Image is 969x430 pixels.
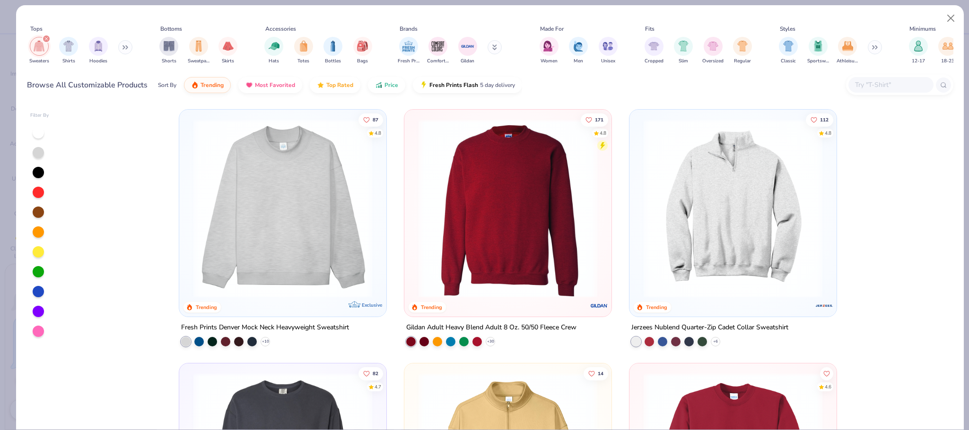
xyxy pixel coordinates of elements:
[780,25,795,33] div: Styles
[191,81,199,89] img: trending.gif
[375,129,381,137] div: 4.8
[362,302,382,308] span: Exclusive
[645,37,663,65] button: filter button
[427,58,449,65] span: Comfort Colors
[218,37,237,65] button: filter button
[158,81,176,89] div: Sort By
[193,41,204,52] img: Sweatpants Image
[938,37,957,65] button: filter button
[631,322,788,334] div: Jerzees Nublend Quarter-Zip Cadet Collar Sweatshirt
[595,117,603,122] span: 171
[842,41,853,52] img: Athleisure Image
[783,41,794,52] img: Classic Image
[543,41,554,52] img: Women Image
[837,37,858,65] button: filter button
[93,41,104,52] img: Hoodies Image
[713,339,718,344] span: + 6
[909,25,936,33] div: Minimums
[569,37,588,65] button: filter button
[598,371,603,376] span: 14
[89,37,108,65] button: filter button
[427,37,449,65] button: filter button
[323,37,342,65] div: filter for Bottles
[779,37,798,65] button: filter button
[164,41,175,52] img: Shorts Image
[162,58,176,65] span: Shorts
[429,81,478,89] span: Fresh Prints Flash
[943,41,953,52] img: 18-23 Image
[245,81,253,89] img: most_fav.gif
[89,58,107,65] span: Hoodies
[541,58,558,65] span: Women
[420,81,428,89] img: flash.gif
[373,371,378,376] span: 82
[909,37,928,65] div: filter for 12-17
[264,37,283,65] div: filter for Hats
[941,58,954,65] span: 18-23
[188,37,210,65] button: filter button
[310,77,360,93] button: Top Rated
[30,25,43,33] div: Tops
[815,296,834,315] img: Jerzees logo
[326,81,353,89] span: Top Rated
[601,58,615,65] span: Unisex
[913,41,924,52] img: 12-17 Image
[188,37,210,65] div: filter for Sweatpants
[358,113,383,126] button: Like
[62,58,75,65] span: Shirts
[27,79,148,91] div: Browse All Customizable Products
[269,41,279,52] img: Hats Image
[573,41,584,52] img: Men Image
[854,79,927,90] input: Try "T-Shirt"
[30,112,49,119] div: Filter By
[188,58,210,65] span: Sweatpants
[645,58,663,65] span: Cropped
[737,41,748,52] img: Regular Image
[820,367,833,380] button: Like
[89,37,108,65] div: filter for Hoodies
[584,367,608,380] button: Like
[414,119,602,298] img: c7b025ed-4e20-46ac-9c52-55bc1f9f47df
[353,37,372,65] div: filter for Bags
[264,37,283,65] button: filter button
[674,37,693,65] div: filter for Slim
[189,119,377,298] img: f5d85501-0dbb-4ee4-b115-c08fa3845d83
[223,41,234,52] img: Skirts Image
[222,58,234,65] span: Skirts
[480,80,515,91] span: 5 day delivery
[645,25,655,33] div: Fits
[707,41,718,52] img: Oversized Image
[461,39,475,53] img: Gildan Image
[599,37,618,65] button: filter button
[368,77,405,93] button: Price
[63,41,74,52] img: Shirts Image
[779,37,798,65] div: filter for Classic
[734,58,751,65] span: Regular
[702,37,724,65] div: filter for Oversized
[406,322,576,334] div: Gildan Adult Heavy Blend Adult 8 Oz. 50/50 Fleece Crew
[806,113,833,126] button: Like
[942,9,960,27] button: Close
[353,37,372,65] button: filter button
[181,322,349,334] div: Fresh Prints Denver Mock Neck Heavyweight Sweatshirt
[487,339,494,344] span: + 30
[413,77,522,93] button: Fresh Prints Flash5 day delivery
[602,41,613,52] img: Unisex Image
[357,41,367,52] img: Bags Image
[909,37,928,65] button: filter button
[574,58,583,65] span: Men
[540,37,559,65] div: filter for Women
[590,296,609,315] img: Gildan logo
[733,37,752,65] button: filter button
[325,58,341,65] span: Bottles
[820,117,829,122] span: 112
[238,77,302,93] button: Most Favorited
[375,383,381,390] div: 4.7
[297,58,309,65] span: Totes
[674,37,693,65] button: filter button
[184,77,231,93] button: Trending
[294,37,313,65] button: filter button
[218,37,237,65] div: filter for Skirts
[461,58,474,65] span: Gildan
[825,383,831,390] div: 4.6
